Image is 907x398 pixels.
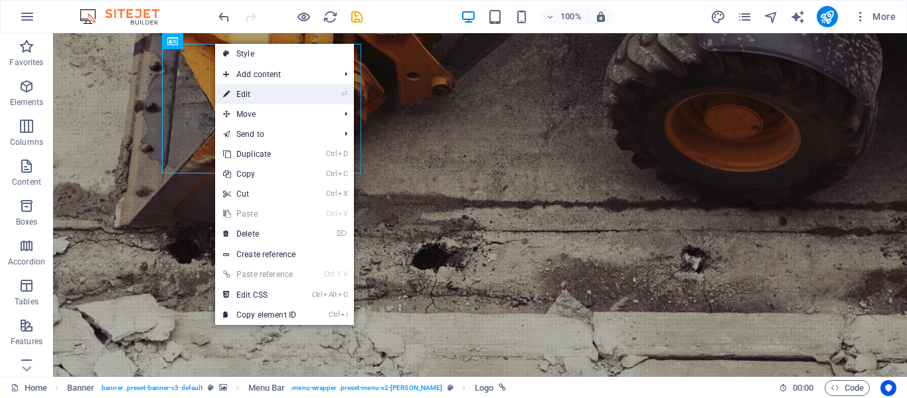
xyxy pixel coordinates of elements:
[324,270,335,278] i: Ctrl
[215,104,334,124] span: Move
[15,296,39,307] p: Tables
[8,256,45,267] p: Accordion
[216,9,232,25] i: Undo: Change colors (Ctrl+Z)
[323,290,337,299] i: Alt
[323,9,338,25] i: Reload page
[337,229,347,238] i: ⌦
[499,384,506,391] i: This element is linked
[338,169,347,178] i: C
[475,380,493,396] span: Click to select. Double-click to edit
[215,84,304,104] a: ⏎Edit
[341,310,347,319] i: I
[100,380,203,396] span: . banner .preset-banner-v3-default
[790,9,806,25] button: text_generator
[790,9,805,25] i: AI Writer
[326,189,337,198] i: Ctrl
[67,380,95,396] span: Click to select. Double-click to edit
[76,9,176,25] img: Editor Logo
[215,285,304,305] a: CtrlAltCEdit CSS
[338,189,347,198] i: X
[341,90,347,98] i: ⏎
[854,10,896,23] span: More
[326,209,337,218] i: Ctrl
[819,9,835,25] i: Publish
[290,380,442,396] span: . menu-wrapper .preset-menu-v2-[PERSON_NAME]
[338,149,347,158] i: D
[737,9,752,25] i: Pages (Ctrl+Alt+S)
[216,9,232,25] button: undo
[329,310,339,319] i: Ctrl
[215,44,354,64] a: Style
[595,11,607,23] i: On resize automatically adjust zoom level to fit chosen device.
[208,384,214,391] i: This element is a customizable preset
[16,217,38,227] p: Boxes
[12,177,41,187] p: Content
[10,97,44,108] p: Elements
[215,64,334,84] span: Add content
[10,137,43,148] p: Columns
[560,9,582,25] h6: 100%
[215,224,304,244] a: ⌦Delete
[11,336,42,347] p: Features
[880,380,896,396] button: Usercentrics
[215,245,354,264] a: Create reference
[349,9,365,25] i: Save (Ctrl+S)
[793,380,813,396] span: 00 00
[831,380,864,396] span: Code
[825,380,870,396] button: Code
[9,57,43,68] p: Favorites
[779,380,814,396] h6: Session time
[817,6,838,27] button: publish
[349,9,365,25] button: save
[215,164,304,184] a: CtrlCCopy
[248,380,286,396] span: Click to select. Double-click to edit
[849,6,901,27] button: More
[343,270,347,278] i: V
[215,305,304,325] a: CtrlICopy element ID
[215,204,304,224] a: CtrlVPaste
[802,383,804,393] span: :
[764,9,779,25] i: Navigator
[338,290,347,299] i: C
[336,270,342,278] i: ⇧
[338,209,347,218] i: V
[737,9,753,25] button: pages
[215,264,304,284] a: Ctrl⇧VPaste reference
[322,9,338,25] button: reload
[219,384,227,391] i: This element contains a background
[67,380,506,396] nav: breadcrumb
[215,184,304,204] a: CtrlXCut
[215,144,304,164] a: CtrlDDuplicate
[710,9,726,25] i: Design (Ctrl+Alt+Y)
[448,384,453,391] i: This element is a customizable preset
[710,9,726,25] button: design
[295,9,311,25] button: Click here to leave preview mode and continue editing
[326,169,337,178] i: Ctrl
[764,9,780,25] button: navigator
[11,380,47,396] a: Click to cancel selection. Double-click to open Pages
[215,124,334,144] a: Send to
[326,149,337,158] i: Ctrl
[312,290,323,299] i: Ctrl
[540,9,588,25] button: 100%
